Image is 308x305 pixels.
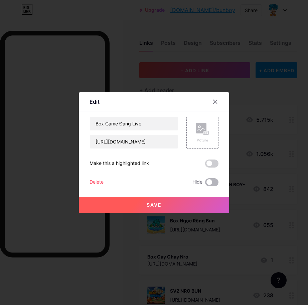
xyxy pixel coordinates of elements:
[90,160,149,168] div: Make this a highlighted link
[192,178,202,186] span: Hide
[147,202,162,208] span: Save
[196,138,209,143] div: Picture
[90,98,100,106] div: Edit
[90,117,178,130] input: Title
[90,135,178,148] input: URL
[79,197,229,213] button: Save
[90,178,104,186] div: Delete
